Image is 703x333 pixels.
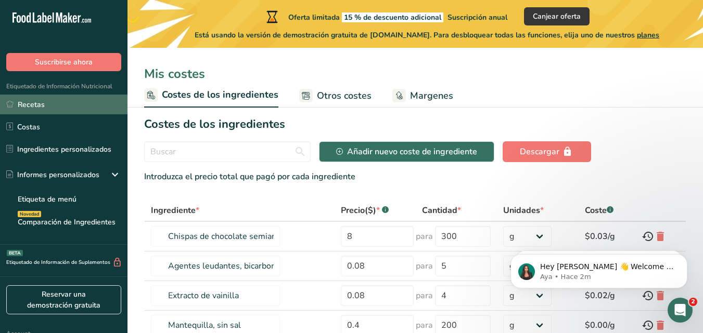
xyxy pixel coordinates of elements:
[495,232,703,305] iframe: Intercom notifications mensaje
[503,141,591,162] button: Descargar
[127,64,703,83] div: Mis costes
[689,298,697,306] span: 2
[410,89,453,103] span: Margenes
[579,222,636,251] td: $0.03/g
[416,260,433,272] span: para
[195,30,659,41] span: Está usando la versión de demostración gratuita de [DOMAIN_NAME]. Para desbloquear todas las func...
[317,89,372,103] span: Otros costes
[533,11,581,22] span: Canjear oferta
[341,204,389,217] div: Precio($)
[299,84,372,108] a: Otros costes
[144,83,278,108] a: Costes de los ingredientes
[144,116,285,133] h2: Costes de los ingredientes
[319,141,494,162] button: Añadir nuevo coste de ingrediente
[637,30,659,40] span: planes
[524,7,590,25] button: Canjear oferta
[585,204,613,217] div: Coste
[416,230,433,243] span: para
[520,145,574,158] div: Descargar
[35,57,93,68] span: Suscribirse ahora
[668,298,693,323] iframe: Intercom live chat
[144,170,686,183] div: Introduzca el precio total que pagó por cada ingrediente
[6,285,121,314] a: Reservar una demostración gratuita
[416,319,433,331] span: para
[342,12,443,22] span: 15 % de descuento adicional
[7,250,23,256] div: BETA
[144,141,311,162] input: Buscar
[6,53,121,71] button: Suscribirse ahora
[336,145,477,158] div: Añadir nuevo coste de ingrediente
[162,88,278,102] span: Costes de los ingredientes
[264,10,507,23] div: Oferta limitada
[18,211,41,217] div: Novedad
[392,84,453,108] a: Margenes
[6,169,99,180] div: Informes personalizados
[416,289,433,302] span: para
[448,12,507,22] span: Suscripción anual
[503,204,544,217] div: Unidades
[422,204,461,217] div: Cantidad
[151,204,199,217] div: Ingrediente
